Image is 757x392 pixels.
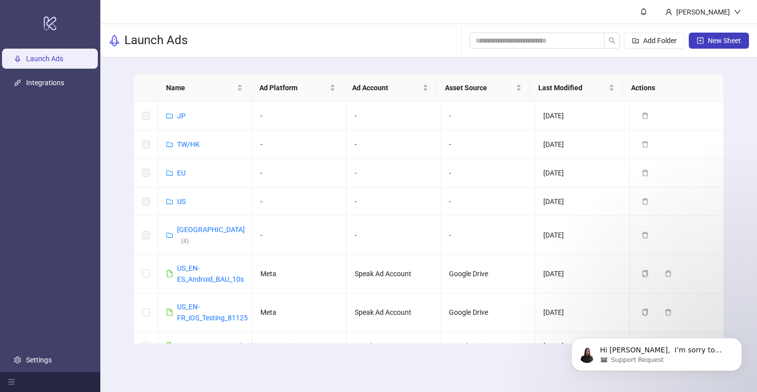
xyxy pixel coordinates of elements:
div: [PERSON_NAME] [672,7,734,18]
span: delete [665,309,672,316]
td: Speak Ad Account [347,255,441,293]
a: Integrations [26,79,64,87]
span: rocket [108,35,120,47]
td: - [441,187,535,216]
td: Google Drive [441,332,535,360]
a: JP [177,112,186,120]
span: delete [642,112,649,119]
span: plus-square [697,37,704,44]
a: TW/HK [177,140,200,148]
span: down [734,9,741,16]
span: Last Modified [538,82,607,93]
span: folder-add [632,37,639,44]
span: Asset Source [445,82,513,93]
td: - [441,216,535,255]
span: Add Folder [643,37,677,45]
span: user [665,9,672,16]
td: Meta [252,255,347,293]
a: [GEOGRAPHIC_DATA](4) [177,226,245,245]
th: Ad Platform [251,74,344,102]
a: US_EN-ES_Android_BAU_10s [177,264,244,283]
h3: Launch Ads [124,33,188,49]
td: - [252,159,347,187]
span: folder [166,232,173,239]
td: [DATE] [535,293,630,332]
a: France_872025_Android_StreetInterviews [177,342,307,350]
span: folder [166,112,173,119]
a: US_EN-FR_iOS_Testing_81125 [177,303,248,322]
span: delete [642,232,649,239]
td: Google Drive [441,293,535,332]
span: copy [642,270,649,277]
td: Speak Europe [347,332,441,360]
span: Ad Platform [259,82,328,93]
th: Asset Source [437,74,530,102]
span: delete [642,169,649,176]
span: file [166,342,173,349]
span: delete [642,198,649,205]
td: - [252,216,347,255]
iframe: Intercom notifications message [556,317,757,387]
td: [DATE] [535,332,630,360]
span: bell [640,8,647,15]
span: New Sheet [708,37,741,45]
td: Meta [252,332,347,360]
td: - [441,102,535,130]
span: delete [642,141,649,148]
td: Meta [252,293,347,332]
a: Settings [26,356,52,364]
td: - [347,216,441,255]
span: file [166,270,173,277]
td: [DATE] [535,159,630,187]
td: - [347,187,441,216]
span: folder [166,141,173,148]
td: - [347,159,441,187]
td: [DATE] [535,102,630,130]
td: - [252,187,347,216]
td: [DATE] [535,255,630,293]
td: - [347,102,441,130]
span: search [609,37,616,44]
th: Ad Account [344,74,437,102]
a: Launch Ads [26,55,63,63]
span: delete [665,270,672,277]
th: Name [158,74,251,102]
span: Name [166,82,234,93]
td: - [441,130,535,159]
td: - [347,130,441,159]
td: [DATE] [535,130,630,159]
td: - [252,130,347,159]
span: file [166,309,173,316]
span: folder [166,169,173,176]
span: Ad Account [352,82,420,93]
th: Actions [623,74,716,102]
button: New Sheet [689,33,749,49]
a: EU [177,169,186,177]
span: folder [166,198,173,205]
span: copy [642,309,649,316]
span: menu-fold [8,378,15,385]
td: Google Drive [441,255,535,293]
td: [DATE] [535,187,630,216]
td: - [252,102,347,130]
span: ( 4 ) [181,238,189,245]
button: Add Folder [624,33,685,49]
th: Last Modified [530,74,623,102]
a: US [177,198,186,206]
td: [DATE] [535,216,630,255]
td: - [441,159,535,187]
td: Speak Ad Account [347,293,441,332]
